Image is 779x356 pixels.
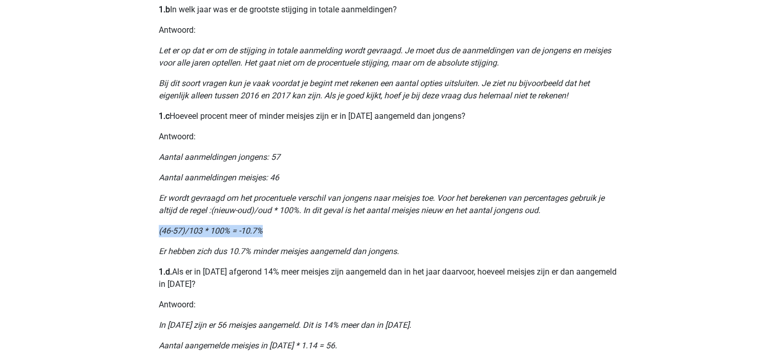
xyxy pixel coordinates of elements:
[159,173,279,182] i: Aantal aanmeldingen meisjes: 46
[159,193,604,215] i: Er wordt gevraagd om het procentuele verschil van jongens naar meisjes toe. Voor het berekenen va...
[159,110,621,122] p: Hoeveel procent meer of minder meisjes zijn er in [DATE] aangemeld dan jongens?
[159,341,337,350] i: Aantal aangemelde meisjes in [DATE] * 1.14 = 56.
[159,24,621,36] p: Antwoord:
[159,111,170,121] b: 1.c
[159,152,280,162] i: Aantal aanmeldingen jongens: 57
[159,46,611,68] i: Let er op dat er om de stijging in totale aanmelding wordt gevraagd. Je moet dus de aanmeldingen ...
[159,226,263,236] i: (46-57)/103 * 100% = -10.7%
[159,299,621,311] p: Antwoord:
[159,267,172,277] b: 1.d.
[159,4,621,16] p: In welk jaar was er de grootste stijging in totale aanmeldingen?
[159,246,399,256] i: Er hebben zich dus 10.7% minder meisjes aangemeld dan jongens.
[159,131,621,143] p: Antwoord:
[159,5,170,14] b: 1.b
[159,266,621,290] p: Als er in [DATE] afgerond 14% meer meisjes zijn aangemeld dan in het jaar daarvoor, hoeveel meisj...
[159,320,411,330] i: In [DATE] zijn er 56 meisjes aangemeld. Dit is 14% meer dan in [DATE].
[159,78,589,100] i: Bij dit soort vragen kun je vaak voordat je begint met rekenen een aantal opties uitsluiten. Je z...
